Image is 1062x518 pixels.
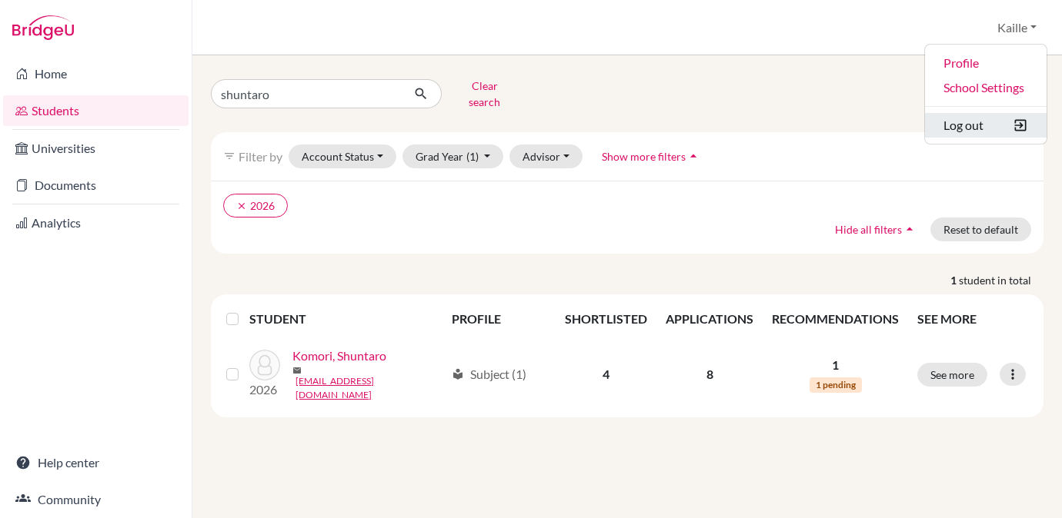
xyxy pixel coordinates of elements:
i: clear [236,201,247,211]
div: Subject (1) [452,365,526,384]
td: 4 [556,337,656,411]
a: Komori, Shuntaro [292,347,386,365]
th: STUDENT [249,301,442,337]
button: Log out [925,113,1047,138]
span: mail [292,366,302,375]
a: Students [3,95,189,126]
button: Advisor [509,144,583,168]
ul: Kaille [924,44,1047,144]
button: Show more filtersarrow_drop_up [589,144,714,168]
span: student in total [959,272,1044,288]
button: Clear search [442,74,527,114]
a: Profile [925,51,1047,75]
a: Universities [3,133,189,164]
a: Documents [3,170,189,201]
button: Hide all filtersarrow_drop_up [822,217,930,241]
span: Show more filters [602,150,686,163]
a: Help center [3,447,189,478]
a: Community [3,484,189,515]
a: [EMAIL_ADDRESS][DOMAIN_NAME] [296,374,445,402]
span: Hide all filters [835,223,902,236]
button: clear2026 [223,194,288,217]
span: 1 pending [810,377,862,393]
th: RECOMMENDATIONS [763,301,908,337]
th: PROFILE [442,301,556,337]
button: Grad Year(1) [402,144,504,168]
i: arrow_drop_up [902,221,917,237]
a: School Settings [925,75,1047,100]
button: Account Status [289,144,396,168]
p: 1 [772,356,899,374]
td: 8 [656,337,763,411]
a: Home [3,58,189,89]
th: APPLICATIONS [656,301,763,337]
button: See more [917,363,987,387]
img: Bridge-U [12,15,74,40]
button: Kaille [990,13,1044,42]
i: arrow_drop_up [686,148,701,164]
th: SEE MORE [908,301,1037,337]
span: local_library [452,368,464,380]
strong: 1 [950,272,959,288]
a: Analytics [3,208,189,238]
input: Find student by name... [211,79,402,108]
img: Komori, Shuntaro [249,350,280,380]
span: Filter by [239,149,282,164]
i: filter_list [223,150,235,162]
th: SHORTLISTED [556,301,656,337]
p: 2026 [249,380,280,399]
button: Reset to default [930,217,1031,241]
span: (1) [466,150,479,163]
